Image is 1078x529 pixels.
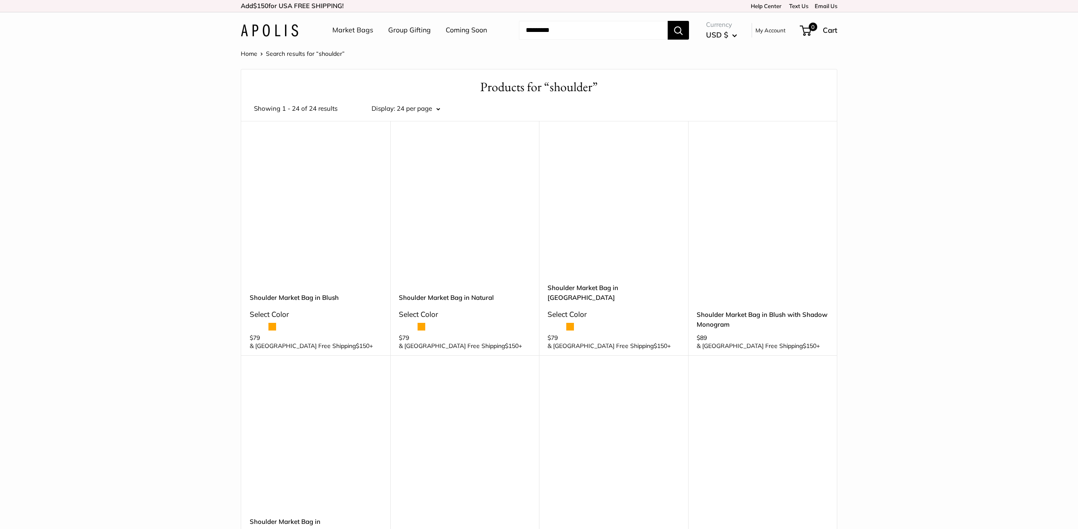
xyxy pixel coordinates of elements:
[548,343,671,349] span: & [GEOGRAPHIC_DATA] Free Shipping +
[388,24,431,37] a: Group Gifting
[253,2,268,10] span: $150
[823,26,837,34] span: Cart
[397,104,432,112] span: 24 per page
[399,377,531,509] a: description_Make it yours with custom printed text.description_The Original Market bag in its 4 n...
[697,310,829,330] a: Shoulder Market Bag in Blush with Shadow Monogram
[399,343,522,349] span: & [GEOGRAPHIC_DATA] Free Shipping +
[399,293,531,302] a: Shoulder Market Bag in Natural
[809,23,817,31] span: 0
[697,377,829,509] a: Market Tote in BlushMarket Tote in Blush
[697,142,829,274] a: Shoulder Market Bag in Blush with Shadow MonogramShoulder Market Bag in Blush with Shadow Monogram
[706,30,728,39] span: USD $
[446,24,487,37] a: Coming Soon
[241,24,298,37] img: Apolis
[706,28,737,42] button: USD $
[654,342,667,350] span: $150
[668,21,689,40] button: Search
[399,142,531,274] a: Shoulder Market Bag in NaturalShoulder Market Bag in Natural
[397,103,440,115] button: 24 per page
[254,103,337,115] span: Showing 1 - 24 of 24 results
[548,377,680,509] a: description_Make it yours with custom printed text.description_Spacious inner area with room for ...
[250,377,382,509] a: Make it yours with custom, printed text.Shoulder Market Bag in Citrus
[697,334,707,342] span: $89
[241,50,257,57] a: Home
[706,19,737,31] span: Currency
[332,24,373,37] a: Market Bags
[250,308,382,321] div: Select Color
[241,48,345,59] nav: Breadcrumb
[250,334,260,342] span: $79
[548,308,680,321] div: Select Color
[372,103,395,115] label: Display:
[399,334,409,342] span: $79
[548,142,680,274] a: Shoulder Market Bag in Field GreenShoulder Market Bag in Field Green
[548,334,558,342] span: $79
[751,3,781,9] a: Help Center
[356,342,369,350] span: $150
[250,293,382,302] a: Shoulder Market Bag in Blush
[250,142,382,274] a: Shoulder Market Bag in BlushShoulder Market Bag in Blush
[789,3,808,9] a: Text Us
[266,50,345,57] span: Search results for “shoulder”
[697,343,820,349] span: & [GEOGRAPHIC_DATA] Free Shipping +
[548,283,680,303] a: Shoulder Market Bag in [GEOGRAPHIC_DATA]
[254,78,824,96] h1: Products for “shoulder”
[399,308,531,321] div: Select Color
[519,21,668,40] input: Search...
[755,25,786,35] a: My Account
[505,342,519,350] span: $150
[250,343,373,349] span: & [GEOGRAPHIC_DATA] Free Shipping +
[815,3,837,9] a: Email Us
[801,23,837,37] a: 0 Cart
[803,342,816,350] span: $150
